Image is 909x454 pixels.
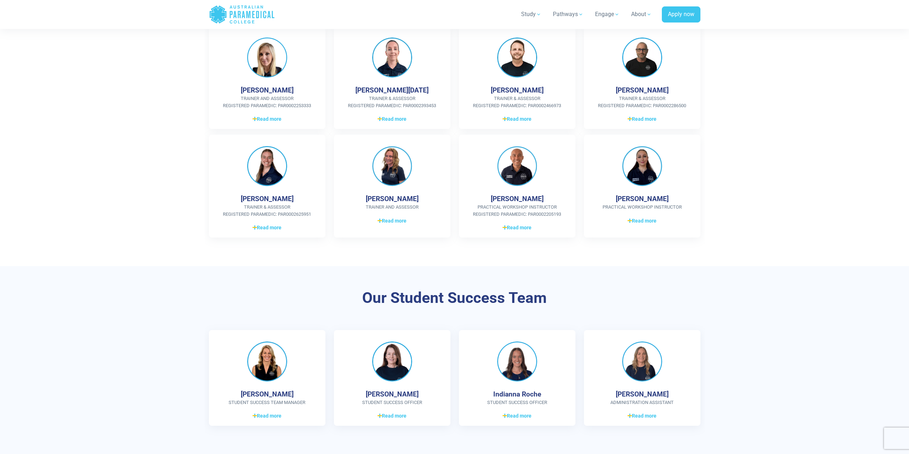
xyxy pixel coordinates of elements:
a: Engage [591,4,624,24]
a: Read more [345,411,439,420]
h4: [PERSON_NAME] [241,86,294,94]
span: Practical Workshop Instructor [595,204,689,211]
a: Read more [470,115,564,123]
span: Student Success Team Manager [220,399,314,406]
span: Administration Assistant [595,399,689,406]
h4: [PERSON_NAME] [366,195,419,203]
img: Sophie Lucia Griffiths [372,38,412,78]
span: Practical Workshop Instructor Registered Paramedic: PAR0002205193 [470,204,564,218]
span: Read more [253,412,281,420]
img: Rachelle Elliott [622,146,662,186]
img: Jackie McCudden [247,341,287,381]
span: Trainer and Assessor Registered Paramedic: PAR0002253333 [220,95,314,109]
h4: [PERSON_NAME] [616,195,669,203]
h4: [PERSON_NAME] [366,390,419,398]
a: Read more [595,115,689,123]
span: Trainer & Assessor Registered Paramedic: PAR0002286500 [595,95,689,109]
h4: [PERSON_NAME] [241,390,294,398]
a: Read more [345,115,439,123]
a: Apply now [662,6,700,23]
a: Australian Paramedical College [209,3,275,26]
span: Read more [628,412,656,420]
a: Read more [470,411,564,420]
h4: [PERSON_NAME] [616,86,669,94]
span: Trainer & Assessor Registered Paramedic: PAR0002466973 [470,95,564,109]
h4: [PERSON_NAME] [491,86,544,94]
span: Trainer & Assessor Registered Paramedic: PAR0002393453 [345,95,439,109]
a: Read more [345,216,439,225]
span: Read more [503,224,531,231]
img: Jennifer Prendergast [247,146,287,186]
img: Leonard Price [497,146,537,186]
a: Read more [220,223,314,232]
span: Read more [378,115,406,123]
img: Indianna Roche [497,341,537,381]
h4: [PERSON_NAME] [241,195,294,203]
span: Trainer and Assessor [345,204,439,211]
h4: [PERSON_NAME] [491,195,544,203]
a: Read more [220,115,314,123]
a: Read more [220,411,314,420]
a: Read more [595,411,689,420]
h4: [PERSON_NAME] [616,390,669,398]
h4: [PERSON_NAME][DATE] [355,86,429,94]
h3: Our Student Success Team [246,289,664,307]
a: Study [517,4,546,24]
h4: Indianna Roche [493,390,541,398]
img: Marianne Paterson [622,341,662,381]
span: Read more [503,115,531,123]
span: Read more [378,412,406,420]
span: Read more [503,412,531,420]
span: Read more [628,217,656,225]
span: Read more [628,115,656,123]
span: Read more [378,217,406,225]
img: Kym Rudnick [372,341,412,381]
img: Nathan Seidel [497,38,537,78]
img: Jolene Moss [247,38,287,78]
span: Trainer & Assessor Registered Paramedic: PAR0002625951 [220,204,314,218]
span: Read more [253,224,281,231]
a: Read more [595,216,689,225]
span: Read more [253,115,281,123]
span: Student Success Officer [470,399,564,406]
img: Mick Jones [622,38,662,78]
a: Pathways [549,4,588,24]
span: Student Success Officer [345,399,439,406]
a: Read more [470,223,564,232]
a: About [627,4,656,24]
img: Jolanta Kfoury [372,146,412,186]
